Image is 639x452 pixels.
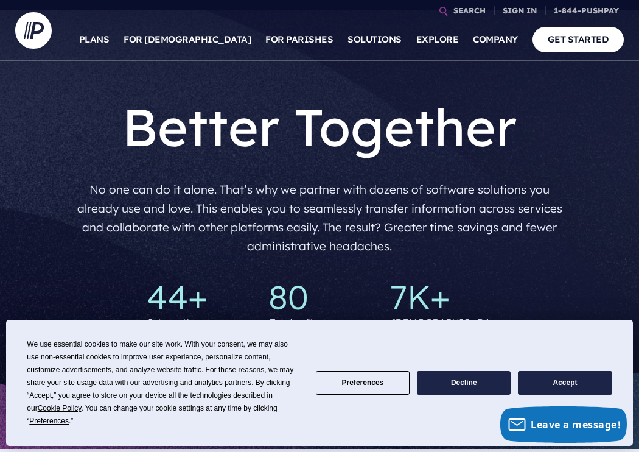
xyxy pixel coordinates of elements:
[68,95,571,158] h1: Better Together
[27,338,301,428] div: We use essential cookies to make our site work. With your consent, we may also use non-essential ...
[268,314,334,349] p: Total software integrations
[147,314,199,349] p: Integration partners
[29,417,69,425] span: Preferences
[68,175,571,261] p: No one can do it alone. That’s why we partner with dozens of software solutions you already use a...
[416,18,459,61] a: EXPLORE
[417,371,511,395] button: Decline
[268,280,371,314] p: 80
[500,406,627,443] button: Leave a message!
[390,280,492,314] p: 7K+
[147,280,249,314] p: 44+
[532,27,624,52] a: GET STARTED
[265,18,333,61] a: FOR PARISHES
[316,371,410,395] button: Preferences
[6,320,633,446] div: Cookie Consent Prompt
[124,18,251,61] a: FOR [DEMOGRAPHIC_DATA]
[347,18,402,61] a: SOLUTIONS
[79,18,110,61] a: PLANS
[473,18,518,61] a: COMPANY
[390,314,492,366] p: [DEMOGRAPHIC_DATA] partners use our integrations
[531,418,621,431] span: Leave a message!
[518,371,612,395] button: Accept
[38,404,82,412] span: Cookie Policy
